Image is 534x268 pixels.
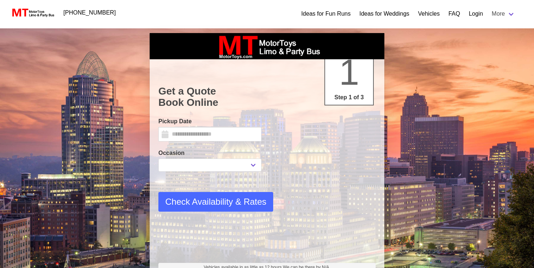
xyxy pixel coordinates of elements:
h1: Get a Quote Book Online [158,85,376,108]
img: box_logo_brand.jpeg [213,33,321,59]
img: MotorToys Logo [10,8,55,18]
label: Occasion [158,149,262,157]
a: Ideas for Weddings [359,9,409,18]
span: 1 [339,52,359,92]
p: Step 1 of 3 [328,93,370,102]
a: [PHONE_NUMBER] [59,5,120,20]
a: Vehicles [418,9,440,18]
a: Login [469,9,483,18]
span: Check Availability & Rates [165,195,266,208]
label: Pickup Date [158,117,262,126]
a: More [488,7,519,21]
a: FAQ [448,9,460,18]
a: Ideas for Fun Runs [301,9,351,18]
button: Check Availability & Rates [158,192,273,212]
